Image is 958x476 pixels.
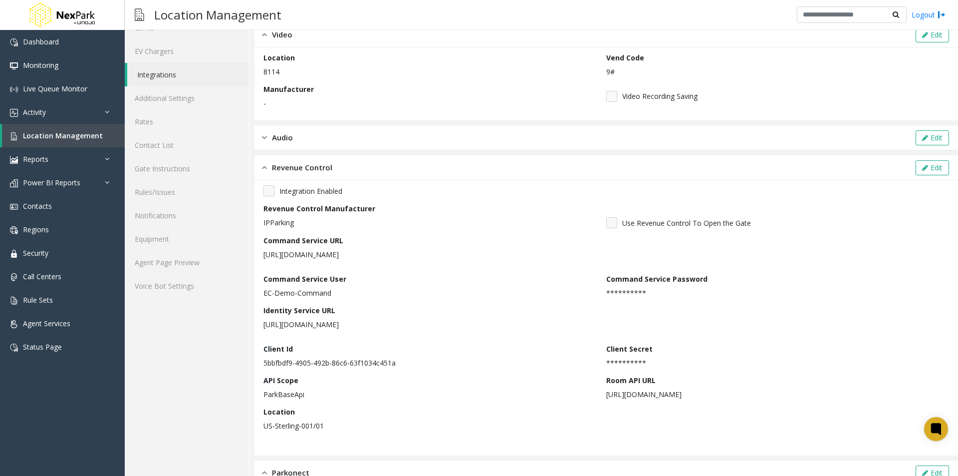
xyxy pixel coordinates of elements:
[10,132,18,140] img: 'icon'
[23,295,53,305] span: Rule Sets
[622,91,698,101] span: Video Recording Saving
[606,389,944,400] p: [URL][DOMAIN_NAME]
[125,110,249,133] a: Rates
[23,131,103,140] span: Location Management
[912,9,946,20] a: Logout
[125,227,249,251] a: Equipment
[10,179,18,187] img: 'icon'
[263,203,375,214] label: Revenue Control Manufacturer
[622,218,751,228] span: Use Revenue Control To Open the Gate
[263,305,335,316] label: Identity Service URL
[263,52,295,63] label: Location
[263,84,314,94] label: Manufacturer
[10,250,18,258] img: 'icon'
[916,160,949,175] button: Edit
[262,29,267,40] img: opened
[23,319,70,328] span: Agent Services
[23,84,87,93] span: Live Queue Monitor
[125,157,249,180] a: Gate Instructions
[10,38,18,46] img: 'icon'
[125,251,249,274] a: Agent Page Preview
[263,235,343,246] label: Command Service URL
[10,109,18,117] img: 'icon'
[263,274,346,284] label: Command Service User
[606,375,656,386] label: Room API URL
[262,162,267,173] img: opened
[23,201,52,211] span: Contacts
[263,407,295,417] label: Location
[938,9,946,20] img: logout
[606,274,708,284] label: Command Service Password
[272,29,292,40] span: Video
[10,320,18,328] img: 'icon'
[272,162,332,173] span: Revenue Control
[263,319,599,330] p: [URL][DOMAIN_NAME]
[10,226,18,234] img: 'icon'
[10,62,18,70] img: 'icon'
[135,2,144,27] img: pageIcon
[10,203,18,211] img: 'icon'
[2,124,125,147] a: Location Management
[263,344,293,354] label: Client Id
[263,375,298,386] label: API Scope
[262,132,267,143] img: closed
[10,273,18,281] img: 'icon'
[263,421,601,431] p: US-Sterling-001/01
[10,344,18,352] img: 'icon'
[263,389,601,400] p: ParkBaseApi
[23,37,59,46] span: Dashboard
[263,98,601,108] p: -
[606,52,644,63] label: Vend Code
[10,297,18,305] img: 'icon'
[263,249,599,260] p: [URL][DOMAIN_NAME]
[606,66,944,77] p: 9#
[10,156,18,164] img: 'icon'
[23,60,58,70] span: Monitoring
[606,344,653,354] label: Client Secret
[125,204,249,227] a: Notifications
[125,274,249,298] a: Voice Bot Settings
[10,85,18,93] img: 'icon'
[263,358,601,368] p: 5bbfbdf9-4905-492b-86c6-63f1034c451a
[125,39,249,63] a: EV Chargers
[125,133,249,157] a: Contact List
[263,217,601,228] p: IPParking
[125,86,249,110] a: Additional Settings
[23,178,80,187] span: Power BI Reports
[23,248,48,258] span: Security
[23,225,49,234] span: Regions
[272,132,293,143] span: Audio
[127,63,249,86] a: Integrations
[23,272,61,281] span: Call Centers
[916,130,949,145] button: Edit
[263,66,601,77] p: 8114
[149,2,286,27] h3: Location Management
[279,186,342,196] span: Integration Enabled
[23,107,46,117] span: Activity
[916,27,949,42] button: Edit
[125,180,249,204] a: Rules/Issues
[263,288,601,298] p: EC-Demo-Command
[23,342,62,352] span: Status Page
[23,154,48,164] span: Reports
